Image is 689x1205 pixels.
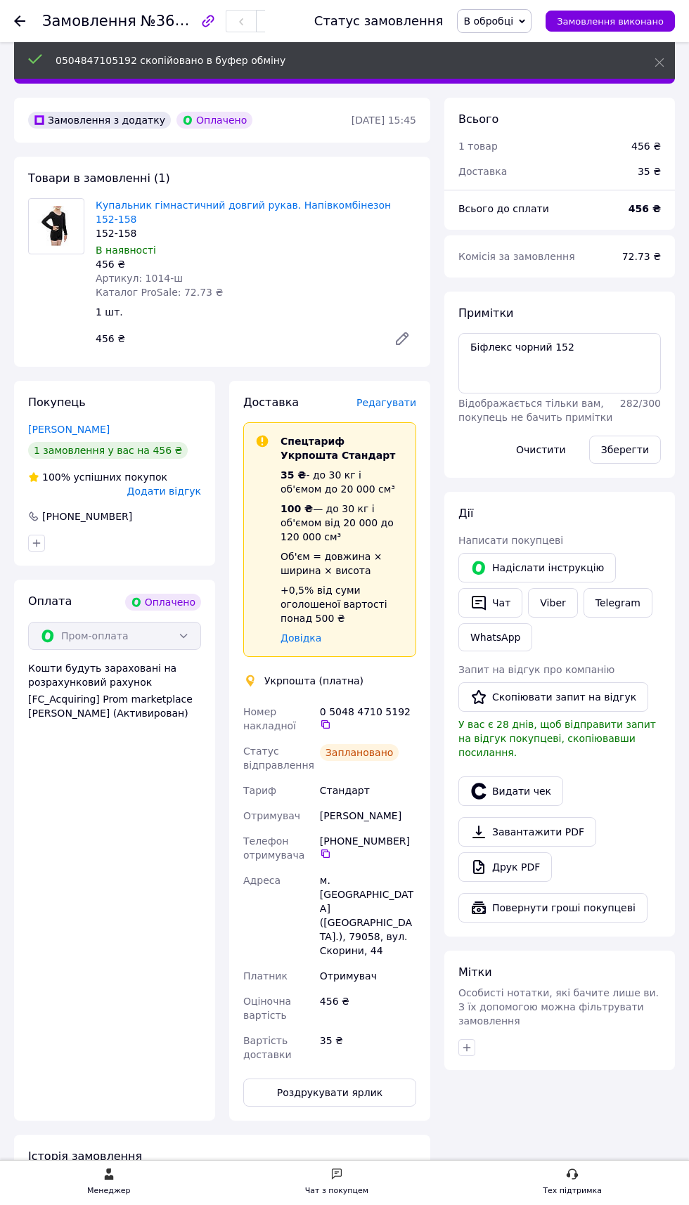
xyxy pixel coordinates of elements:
div: 1 шт. [90,302,422,322]
span: Каталог ProSale: 72.73 ₴ [96,287,223,298]
time: [DATE] 15:45 [352,115,416,126]
span: 72.73 ₴ [622,251,661,262]
span: 282 / 300 [620,398,661,409]
div: 1 замовлення у вас на 456 ₴ [28,442,188,459]
div: 0 5048 4710 5192 [320,705,416,730]
div: 35 ₴ [317,1028,419,1067]
a: Завантажити PDF [458,817,596,847]
span: 1 товар [458,141,498,152]
div: — до 30 кг і об'ємом від 20 000 до 120 000 см³ [281,502,404,544]
a: Telegram [584,588,652,618]
div: 456 ₴ [317,989,419,1028]
span: Покупець [28,396,86,409]
span: Номер накладної [243,706,296,731]
button: Чат [458,588,522,618]
div: Кошти будуть зараховані на розрахунковий рахунок [28,661,201,720]
a: Купальник гімнастичний довгий рукав. Напівкомбінезон 152-158 [96,200,391,225]
div: Замовлення з додатку [28,112,171,129]
span: Артикул: 1014-ш [96,273,183,284]
span: Додати відгук [127,486,201,497]
b: 456 ₴ [629,203,661,214]
span: Тариф [243,785,276,796]
div: Тех підтримка [543,1184,602,1198]
a: WhatsApp [458,623,532,651]
div: Об'єм = довжина × ширина × висота [281,549,404,578]
span: Історія замовлення [28,1149,142,1163]
div: 35 ₴ [629,156,669,187]
div: успішних покупок [28,470,167,484]
div: Оплачено [176,112,252,129]
a: [PERSON_NAME] [28,424,110,435]
div: Статус замовлення [314,14,444,28]
span: Замовлення [42,13,136,30]
div: 456 ₴ [90,329,382,349]
div: м. [GEOGRAPHIC_DATA] ([GEOGRAPHIC_DATA].), 79058, вул. Скорини, 44 [317,868,419,963]
span: Доставка [458,166,507,177]
span: Спецтариф Укрпошта Стандарт [281,436,395,461]
div: Повернутися назад [14,14,25,28]
span: 100 ₴ [281,503,313,514]
span: Доставка [243,396,299,409]
div: [PHONE_NUMBER] [41,509,134,523]
span: Замовлення виконано [557,16,664,27]
span: Примітки [458,306,513,320]
span: Статус відправлення [243,745,314,771]
span: Всього [458,112,498,126]
span: Запит на відгук про компанію [458,664,614,675]
span: Написати покупцеві [458,535,563,546]
span: Оплата [28,594,72,608]
span: 35 ₴ [281,469,306,481]
div: 456 ₴ [631,139,661,153]
button: Скопіювати запит на відгук [458,682,648,712]
div: [PHONE_NUMBER] [320,834,416,859]
button: Повернути гроші покупцеві [458,893,648,923]
a: Довідка [281,632,321,644]
div: Чат з покупцем [305,1184,368,1198]
span: Товари в замовленні (1) [28,171,170,185]
div: [FC_Acquiring] Prom marketplace [PERSON_NAME] (Активирован) [28,692,201,720]
span: Мітки [458,965,492,979]
span: 100% [42,471,70,483]
img: Купальник гімнастичний довгий рукав. Напівкомбінезон 152-158 [29,206,84,247]
span: В наявності [96,245,156,256]
span: Телефон отримувача [243,835,304,861]
a: Viber [528,588,577,618]
div: 152-158 [96,226,416,240]
span: Вартість доставки [243,1035,291,1060]
div: - до 30 кг і об'ємом до 20 000 см³ [281,468,404,496]
div: [PERSON_NAME] [317,803,419,828]
span: Редагувати [356,397,416,408]
button: Видати чек [458,776,563,806]
div: +0,5% від суми оголошеної вартості понад 500 ₴ [281,583,404,625]
div: Укрпошта (платна) [261,674,367,688]
a: Редагувати [388,325,416,353]
div: Стандарт [317,778,419,803]
span: Відображається тільки вам, покупець не бачить примітки [458,398,612,423]
span: Оціночна вартість [243,996,291,1021]
div: Менеджер [87,1184,130,1198]
span: Отримувач [243,810,300,821]
textarea: Біфлекс чорний 152 [458,333,661,393]
div: 0504847105192 скопійовано в буфер обміну [56,53,619,67]
div: Оплачено [125,594,201,611]
div: Заплановано [320,744,399,761]
button: Замовлення виконано [546,11,675,32]
span: Платник [243,970,288,982]
button: Зберегти [589,436,661,464]
span: Адреса [243,875,281,886]
span: Комісія за замовлення [458,251,575,262]
button: Роздрукувати ярлик [243,1079,416,1107]
button: Очистити [504,436,578,464]
span: В обробці [463,15,513,27]
a: Друк PDF [458,852,552,882]
div: Отримувач [317,963,419,989]
span: Особисті нотатки, які бачите лише ви. З їх допомогою можна фільтрувати замовлення [458,987,659,1027]
div: 456 ₴ [96,257,416,271]
span: Дії [458,507,473,520]
button: Надіслати інструкцію [458,553,616,582]
span: Всього до сплати [458,203,549,214]
span: У вас є 28 днів, щоб відправити запит на відгук покупцеві, скопіювавши посилання. [458,719,656,758]
span: №366026069 [141,12,240,30]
